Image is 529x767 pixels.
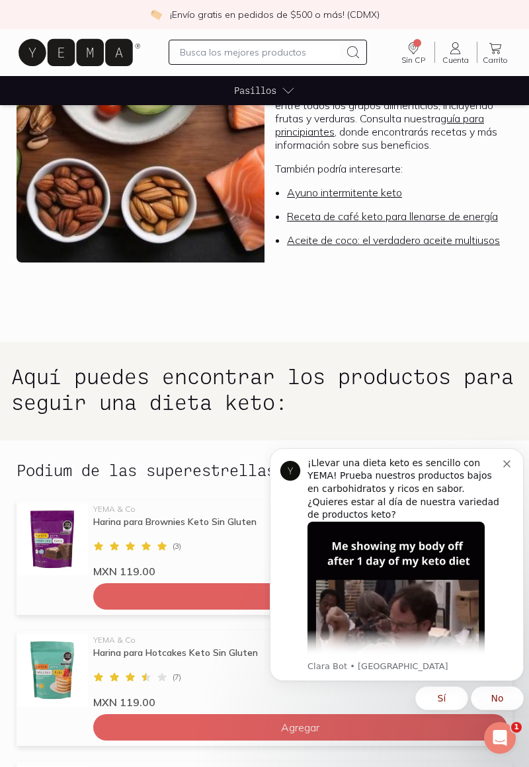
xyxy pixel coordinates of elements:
a: Ayuno intermitente keto [287,186,402,199]
a: Carrito [477,40,513,64]
img: check [150,9,162,20]
div: YEMA & Co [93,505,505,513]
span: ( 3 ) [173,542,181,550]
p: ¡Envío gratis en pedidos de $500 o más! (CDMX) [170,8,380,21]
a: Aceite de coco: el verdadero aceite multiusos [287,233,500,247]
span: ( 7 ) [173,673,181,681]
iframe: Intercom notifications mensaje [264,436,529,718]
img: Harina para Hotcakes Keto Sin Gluten [17,635,88,706]
iframe: Intercom live chat [484,722,516,754]
div: Harina para Brownies Keto Sin Gluten [93,516,505,540]
a: Harina para Hotcakes Keto Sin GlutenYEMA & CoHarina para Hotcakes Keto Sin Gluten(7)MXN 119.00300 gr [17,631,512,709]
a: Cuenta [435,40,477,64]
div: Harina para Hotcakes Keto Sin Gluten [93,647,505,670]
button: Agregar [93,714,507,741]
button: Agregar [93,583,507,610]
a: guía para principiantes [275,112,484,138]
span: Sin CP [401,55,425,65]
p: Una alimentación saludable implica equilibrio entre todos los grupos alimenticios, incluyendo fru... [275,85,502,151]
div: YEMA & Co [93,636,505,644]
span: Carrito [483,55,508,65]
span: Cuenta [442,55,469,65]
a: Receta de café keto para llenarse de energía [287,210,498,223]
input: Busca los mejores productos [180,44,341,60]
h1: Aquí puedes encontrar los productos para seguir una dieta keto: [11,363,518,414]
span: 1 [511,722,522,733]
img: Harina para Brownies Keto Sin Gluten [17,504,88,575]
span: Agregar [281,721,319,734]
span: MXN 119.00 [93,565,155,578]
a: Dirección no especificada [393,40,434,64]
p: También podría interesarte: [275,162,502,175]
a: Harina para Brownies Keto Sin GlutenYEMA & CoHarina para Brownies Keto Sin Gluten(3)MXN 119.00250 gr [17,500,512,578]
h2: Podium de las superestrellas Keto de YEMA 🏅 [17,462,425,479]
span: Pasillos [234,83,276,97]
span: MXN 119.00 [93,696,155,709]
